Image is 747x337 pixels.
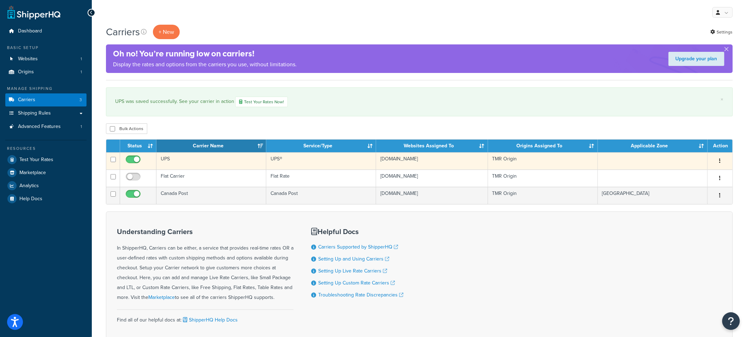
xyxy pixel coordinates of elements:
span: Dashboard [18,28,42,34]
div: Resources [5,146,87,152]
th: Status: activate to sort column ascending [120,140,156,152]
a: Settings [711,27,733,37]
td: [DOMAIN_NAME] [376,152,488,170]
a: Carriers 3 [5,93,87,106]
a: ShipperHQ Home [7,5,60,19]
a: Setting Up and Using Carriers [318,255,389,263]
td: [DOMAIN_NAME] [376,187,488,204]
span: 3 [79,97,82,103]
th: Websites Assigned To: activate to sort column ascending [376,140,488,152]
span: Test Your Rates [19,157,53,163]
a: Origins 1 [5,66,87,79]
a: × [721,97,724,102]
li: Carriers [5,93,87,106]
a: Troubleshooting Rate Discrepancies [318,291,403,299]
div: UPS was saved successfully. See your carrier in action [115,97,724,107]
div: Find all of our helpful docs at: [117,310,294,325]
td: Flat Rate [266,170,376,187]
a: Websites 1 [5,53,87,66]
div: Basic Setup [5,45,87,51]
button: + New [153,25,180,39]
a: Setting Up Custom Rate Carriers [318,279,395,287]
span: Origins [18,69,34,75]
a: Carriers Supported by ShipperHQ [318,243,398,251]
td: [GEOGRAPHIC_DATA] [598,187,708,204]
td: Flat Carrier [156,170,266,187]
span: Help Docs [19,196,42,202]
span: Carriers [18,97,35,103]
th: Action [708,140,733,152]
div: Manage Shipping [5,86,87,92]
a: ShipperHQ Help Docs [182,316,238,324]
a: Setting Up Live Rate Carriers [318,267,387,275]
td: UPS® [266,152,376,170]
td: [DOMAIN_NAME] [376,170,488,187]
td: TMR Origin [488,187,598,204]
button: Bulk Actions [106,123,147,134]
li: Advanced Features [5,120,87,133]
td: Canada Post [156,187,266,204]
div: In ShipperHQ, Carriers can be either, a service that provides real-time rates OR a user-defined r... [117,228,294,302]
td: Canada Post [266,187,376,204]
span: 1 [81,56,82,62]
span: Marketplace [19,170,46,176]
td: UPS [156,152,266,170]
th: Applicable Zone: activate to sort column ascending [598,140,708,152]
h4: Oh no! You’re running low on carriers! [113,48,297,60]
span: Websites [18,56,38,62]
span: 1 [81,124,82,130]
a: Test Your Rates [5,153,87,166]
span: 1 [81,69,82,75]
span: Advanced Features [18,124,61,130]
a: Dashboard [5,25,87,38]
a: Help Docs [5,192,87,205]
a: Shipping Rules [5,107,87,120]
a: Test Your Rates Now! [235,97,288,107]
li: Origins [5,66,87,79]
th: Origins Assigned To: activate to sort column ascending [488,140,598,152]
span: Shipping Rules [18,110,51,116]
a: Marketplace [148,294,175,301]
li: Websites [5,53,87,66]
a: Advanced Features 1 [5,120,87,133]
a: Marketplace [5,166,87,179]
h1: Carriers [106,25,140,39]
a: Analytics [5,179,87,192]
td: TMR Origin [488,152,598,170]
button: Open Resource Center [722,312,740,330]
h3: Helpful Docs [311,228,403,235]
p: Display the rates and options from the carriers you use, without limitations. [113,60,297,69]
h3: Understanding Carriers [117,228,294,235]
th: Carrier Name: activate to sort column ascending [156,140,266,152]
th: Service/Type: activate to sort column ascending [266,140,376,152]
td: TMR Origin [488,170,598,187]
span: Analytics [19,183,39,189]
a: Upgrade your plan [669,52,724,66]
